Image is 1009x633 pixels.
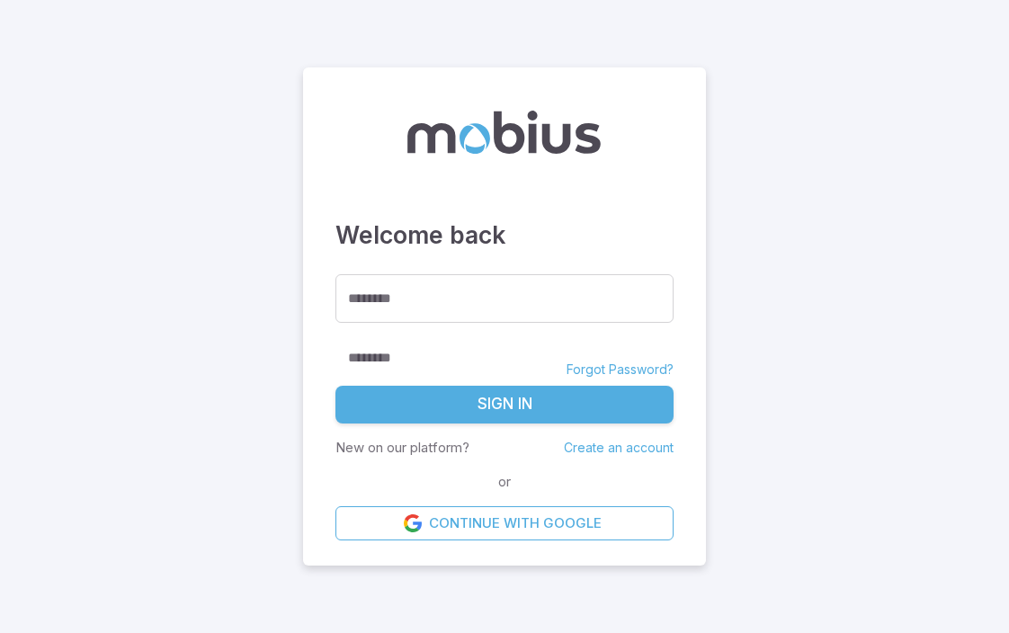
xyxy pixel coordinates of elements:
[335,506,674,540] a: Continue with Google
[335,386,674,423] button: Sign In
[494,472,515,492] span: or
[335,217,674,253] h3: Welcome back
[567,361,674,379] a: Forgot Password?
[335,438,469,458] p: New on our platform?
[564,440,674,455] a: Create an account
